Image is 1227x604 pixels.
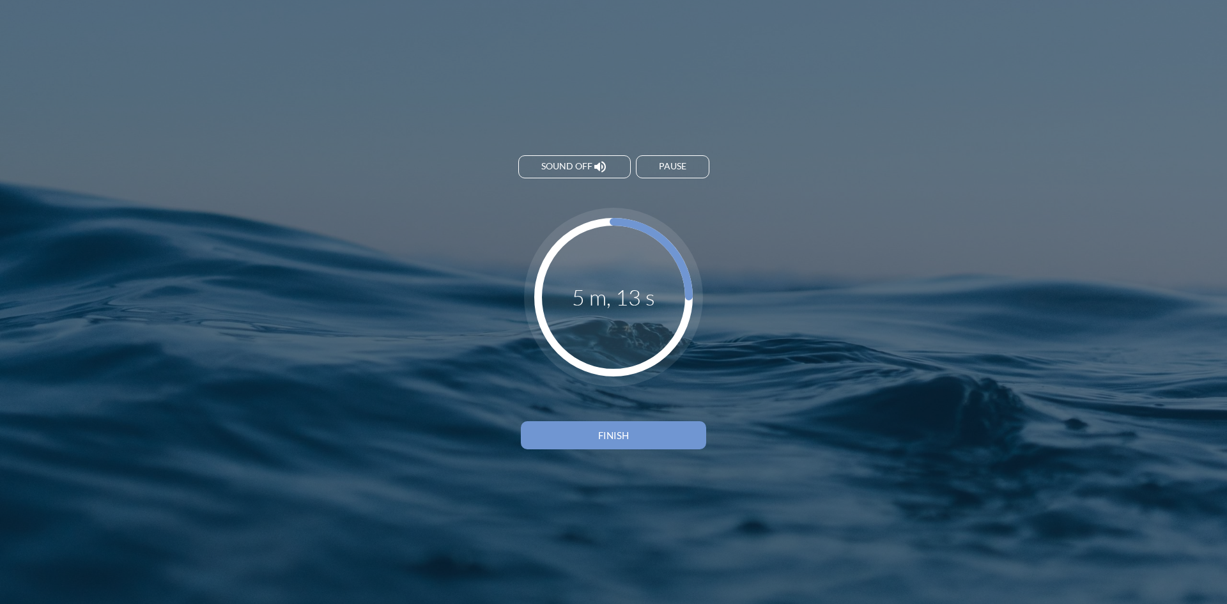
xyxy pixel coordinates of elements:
[541,161,592,172] span: Sound off
[636,155,709,178] button: Pause
[518,155,631,178] button: Sound off
[543,430,684,441] div: Finish
[572,284,655,310] div: 5 m, 13 s
[659,161,686,172] div: Pause
[521,421,706,449] button: Finish
[592,159,608,174] i: volume_up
